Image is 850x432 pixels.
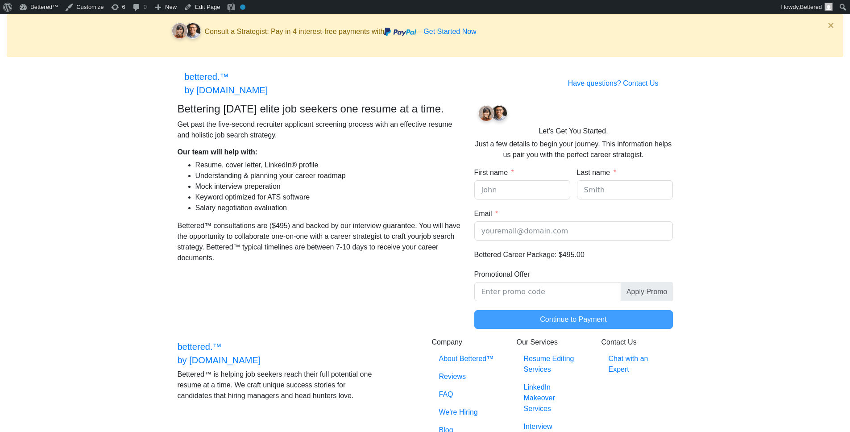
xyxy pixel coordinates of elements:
[828,19,834,31] span: ×
[819,15,843,36] button: Close
[178,119,461,141] p: Get past the five-second recruiter applicant screening process with an effective resume and holis...
[474,127,673,135] h6: Let's Get You Started.
[517,338,588,346] h6: Our Services
[577,180,673,199] input: Smith
[474,221,673,241] input: Email
[195,170,461,181] li: Understanding & planning your career roadmap
[178,220,461,263] p: Bettered™ consultations are ($495) and backed by our interview guarantee. You will have the oppor...
[517,350,588,378] a: Resume Editing Services
[205,28,477,35] span: Consult a Strategist: Pay in 4 interest-free payments with —
[195,160,461,170] li: Resume, cover letter, LinkedIn® profile
[559,251,585,258] span: $495.00
[474,180,570,199] input: John
[195,181,461,192] li: Mock interview preperation
[800,4,822,10] span: Bettered
[178,148,258,156] strong: Our team will help with:
[432,368,503,386] a: Reviews
[601,350,673,378] a: Chat with an Expert
[178,355,261,365] span: by [DOMAIN_NAME]
[432,350,503,368] a: About Bettered™
[517,378,588,418] a: LinkedIn Makeover Services
[168,20,205,44] img: client-faces.svg
[432,403,503,421] a: We're Hiring
[561,75,666,92] a: Have questions? Contact Us
[178,338,261,369] a: bettered.™by [DOMAIN_NAME]
[178,369,376,401] p: Bettered™ is helping job seekers reach their full potential one resume at a time. We craft unique...
[474,208,498,219] label: Email
[178,103,461,116] h4: Bettering [DATE] elite job seekers one resume at a time.
[384,28,416,36] img: paypal.svg
[240,4,245,10] div: No index
[474,282,621,301] input: Promotional Offer
[621,282,673,301] span: Apply Promo
[474,310,673,329] button: Continue to Payment
[601,338,673,346] h6: Contact Us
[577,167,616,178] label: Last name
[432,386,503,403] a: FAQ
[423,28,476,35] a: Get Started Now
[474,139,673,160] p: Just a few details to begin your journey. This information helps us pair you with the perfect car...
[185,68,268,99] a: bettered.™by [DOMAIN_NAME]
[432,338,503,346] h6: Company
[474,251,557,258] span: Bettered Career Package:
[185,85,268,95] span: by [DOMAIN_NAME]
[195,203,461,213] li: Salary negotiation evaluation
[474,269,530,280] label: Promotional Offer
[195,192,461,203] li: Keyword optimized for ATS software
[474,167,514,178] label: First name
